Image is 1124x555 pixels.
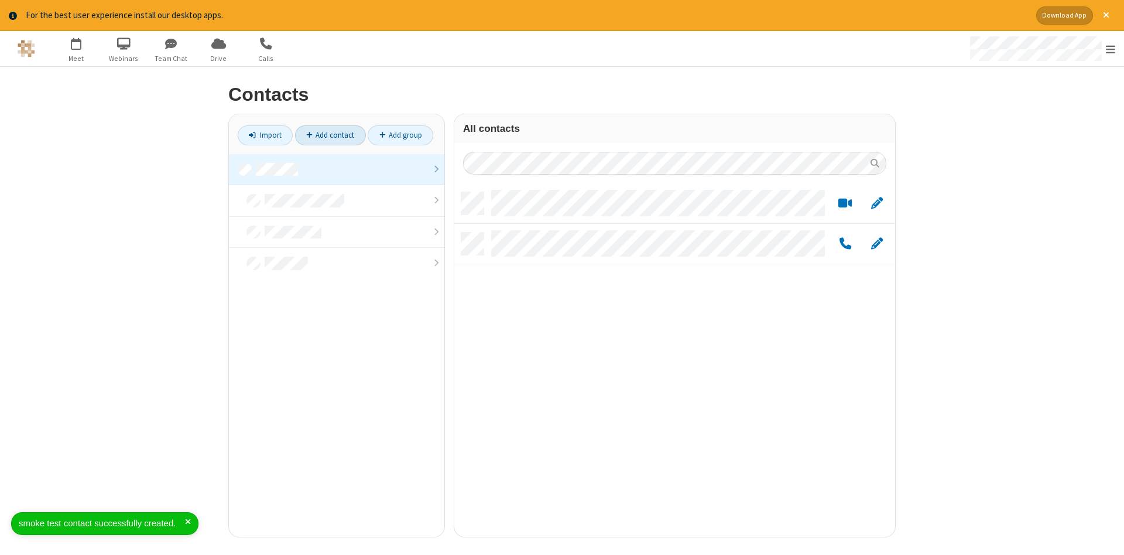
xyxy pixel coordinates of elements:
span: Calls [244,53,288,64]
div: smoke test contact successfully created. [19,517,185,530]
span: Drive [197,53,241,64]
button: Edit [865,236,888,251]
div: For the best user experience install our desktop apps. [26,9,1027,22]
span: Team Chat [149,53,193,64]
button: Close alert [1097,6,1115,25]
span: Webinars [102,53,146,64]
div: grid [454,183,895,537]
a: Add contact [295,125,366,145]
h2: Contacts [228,84,896,105]
a: Add group [368,125,433,145]
a: Import [238,125,293,145]
div: Open menu [959,31,1124,66]
img: QA Selenium DO NOT DELETE OR CHANGE [18,40,35,57]
button: Logo [4,31,48,66]
h3: All contacts [463,123,886,134]
button: Start a video meeting [834,196,856,210]
button: Call by phone [834,236,856,251]
span: Meet [54,53,98,64]
button: Download App [1036,6,1093,25]
button: Edit [865,196,888,210]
